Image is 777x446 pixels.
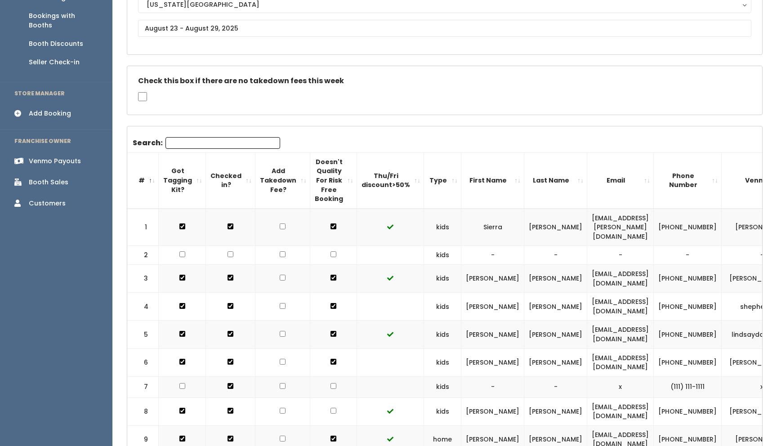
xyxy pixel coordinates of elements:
[127,321,159,348] td: 5
[587,246,654,265] td: -
[29,109,71,118] div: Add Booking
[654,376,722,397] td: (111) 111-1111
[654,293,722,321] td: [PHONE_NUMBER]
[587,376,654,397] td: x
[524,246,587,265] td: -
[255,152,310,208] th: Add Takedown Fee?: activate to sort column ascending
[587,152,654,208] th: Email: activate to sort column ascending
[461,209,524,246] td: Sierra
[587,348,654,376] td: [EMAIL_ADDRESS][DOMAIN_NAME]
[461,397,524,425] td: [PERSON_NAME]
[654,265,722,293] td: [PHONE_NUMBER]
[524,209,587,246] td: [PERSON_NAME]
[29,58,80,67] div: Seller Check-in
[461,293,524,321] td: [PERSON_NAME]
[127,246,159,265] td: 2
[127,265,159,293] td: 3
[159,152,206,208] th: Got Tagging Kit?: activate to sort column ascending
[127,209,159,246] td: 1
[461,152,524,208] th: First Name: activate to sort column ascending
[138,20,751,37] input: August 23 - August 29, 2025
[424,152,461,208] th: Type: activate to sort column ascending
[424,293,461,321] td: kids
[127,293,159,321] td: 4
[133,137,280,149] label: Search:
[524,265,587,293] td: [PERSON_NAME]
[206,152,255,208] th: Checked in?: activate to sort column ascending
[587,209,654,246] td: [EMAIL_ADDRESS][PERSON_NAME][DOMAIN_NAME]
[654,152,722,208] th: Phone Number: activate to sort column ascending
[587,265,654,293] td: [EMAIL_ADDRESS][DOMAIN_NAME]
[424,376,461,397] td: kids
[461,348,524,376] td: [PERSON_NAME]
[524,376,587,397] td: -
[424,321,461,348] td: kids
[127,397,159,425] td: 8
[29,39,83,49] div: Booth Discounts
[127,348,159,376] td: 6
[29,156,81,166] div: Venmo Payouts
[424,209,461,246] td: kids
[461,376,524,397] td: -
[165,137,280,149] input: Search:
[424,348,461,376] td: kids
[524,152,587,208] th: Last Name: activate to sort column ascending
[127,376,159,397] td: 7
[587,397,654,425] td: [EMAIL_ADDRESS][DOMAIN_NAME]
[424,397,461,425] td: kids
[654,348,722,376] td: [PHONE_NUMBER]
[357,152,424,208] th: Thu/Fri discount&gt;50%: activate to sort column ascending
[461,246,524,265] td: -
[524,321,587,348] td: [PERSON_NAME]
[524,348,587,376] td: [PERSON_NAME]
[461,321,524,348] td: [PERSON_NAME]
[310,152,357,208] th: Doesn't Quality For Risk Free Booking : activate to sort column ascending
[654,397,722,425] td: [PHONE_NUMBER]
[127,152,159,208] th: #: activate to sort column descending
[587,321,654,348] td: [EMAIL_ADDRESS][DOMAIN_NAME]
[29,178,68,187] div: Booth Sales
[654,209,722,246] td: [PHONE_NUMBER]
[29,11,98,30] div: Bookings with Booths
[524,293,587,321] td: [PERSON_NAME]
[461,265,524,293] td: [PERSON_NAME]
[138,77,751,85] h5: Check this box if there are no takedown fees this week
[424,265,461,293] td: kids
[29,199,66,208] div: Customers
[587,293,654,321] td: [EMAIL_ADDRESS][DOMAIN_NAME]
[654,321,722,348] td: [PHONE_NUMBER]
[424,246,461,265] td: kids
[654,246,722,265] td: -
[524,397,587,425] td: [PERSON_NAME]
